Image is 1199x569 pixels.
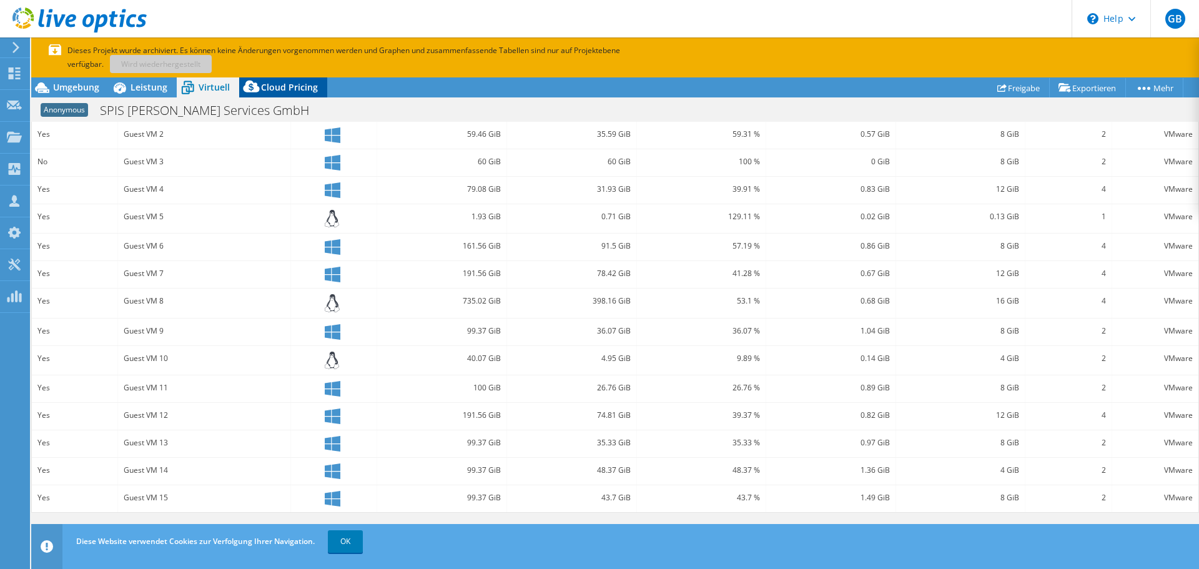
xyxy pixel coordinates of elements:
div: 161.56 GiB [383,239,501,253]
div: 398.16 GiB [513,294,631,308]
div: Yes [37,210,112,224]
div: Guest VM 4 [124,182,285,196]
div: VMware [1118,210,1193,224]
div: No [37,155,112,169]
div: Guest VM 13 [124,436,285,450]
a: Mehr [1125,78,1183,97]
div: 191.56 GiB [383,267,501,280]
div: 4 [1031,182,1105,196]
div: 8 GiB [902,127,1020,141]
div: 99.37 GiB [383,463,501,477]
div: 53.1 % [643,294,761,308]
div: 2 [1031,491,1105,505]
div: Guest VM 2 [124,127,285,141]
div: 0.13 GiB [902,210,1020,224]
div: 0.82 GiB [772,408,890,422]
div: 0.67 GiB [772,267,890,280]
div: 43.7 % [643,491,761,505]
div: 99.37 GiB [383,491,501,505]
div: Guest VM 15 [124,491,285,505]
div: Yes [37,294,112,308]
div: 91.5 GiB [513,239,631,253]
div: VMware [1118,294,1193,308]
div: 36.07 GiB [513,324,631,338]
div: 60 GiB [513,155,631,169]
div: 99.37 GiB [383,324,501,338]
div: 78.42 GiB [513,267,631,280]
a: Freigabe [988,78,1050,97]
div: 99.37 GiB [383,436,501,450]
div: 74.81 GiB [513,408,631,422]
div: 2 [1031,381,1105,395]
div: 2 [1031,324,1105,338]
div: VMware [1118,267,1193,280]
div: 4 [1031,239,1105,253]
div: 26.76 % [643,381,761,395]
div: VMware [1118,436,1193,450]
span: Anonymous [41,103,88,117]
div: 0.14 GiB [772,352,890,365]
div: 0.89 GiB [772,381,890,395]
div: 39.37 % [643,408,761,422]
div: 12 GiB [902,267,1020,280]
div: 8 GiB [902,491,1020,505]
div: 0.86 GiB [772,239,890,253]
a: Exportieren [1049,78,1126,97]
div: Guest VM 10 [124,352,285,365]
div: 4 GiB [902,463,1020,477]
div: 12 GiB [902,182,1020,196]
div: 2 [1031,436,1105,450]
div: 59.31 % [643,127,761,141]
div: 12 GiB [902,408,1020,422]
span: Diese Website verwendet Cookies zur Verfolgung Ihrer Navigation. [76,536,315,547]
div: VMware [1118,352,1193,365]
div: 1.36 GiB [772,463,890,477]
div: 79.08 GiB [383,182,501,196]
div: Yes [37,463,112,477]
div: 191.56 GiB [383,408,501,422]
div: VMware [1118,127,1193,141]
div: 100 GiB [383,381,501,395]
div: Yes [37,408,112,422]
div: VMware [1118,381,1193,395]
span: GB [1165,9,1185,29]
div: 16 GiB [902,294,1020,308]
div: 8 GiB [902,155,1020,169]
div: Guest VM 14 [124,463,285,477]
div: 1 [1031,210,1105,224]
div: 60 GiB [383,155,501,169]
div: Yes [37,239,112,253]
div: 41.28 % [643,267,761,280]
div: Yes [37,381,112,395]
div: 8 GiB [902,324,1020,338]
div: 4 [1031,294,1105,308]
div: 0.71 GiB [513,210,631,224]
div: 0.02 GiB [772,210,890,224]
div: 4.95 GiB [513,352,631,365]
div: Yes [37,491,112,505]
div: 1.93 GiB [383,210,501,224]
div: Guest VM 9 [124,324,285,338]
p: Dieses Projekt wurde archiviert. Es können keine Änderungen vorgenommen werden und Graphen und zu... [49,44,661,71]
div: 1.04 GiB [772,324,890,338]
div: 48.37 % [643,463,761,477]
div: 35.33 GiB [513,436,631,450]
div: 4 [1031,408,1105,422]
div: 26.76 GiB [513,381,631,395]
div: 4 GiB [902,352,1020,365]
span: Leistung [131,81,167,93]
div: VMware [1118,324,1193,338]
div: 100 % [643,155,761,169]
div: 40.07 GiB [383,352,501,365]
div: Guest VM 5 [124,210,285,224]
div: VMware [1118,463,1193,477]
div: 0.68 GiB [772,294,890,308]
div: 129.11 % [643,210,761,224]
div: 36.07 % [643,324,761,338]
svg: \n [1087,13,1098,24]
div: 8 GiB [902,436,1020,450]
div: 8 GiB [902,239,1020,253]
div: 2 [1031,463,1105,477]
div: 39.91 % [643,182,761,196]
span: Virtuell [199,81,230,93]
